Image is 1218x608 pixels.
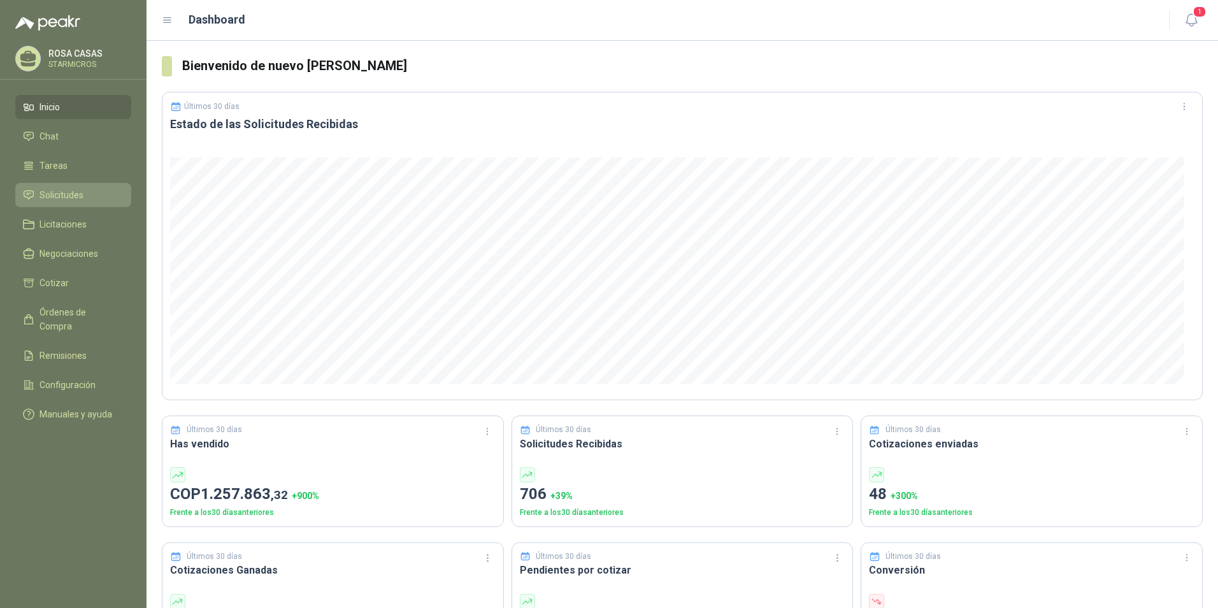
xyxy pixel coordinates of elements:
[885,424,941,436] p: Últimos 30 días
[869,482,1194,507] p: 48
[170,482,496,507] p: COP
[39,276,69,290] span: Cotizar
[39,407,112,421] span: Manuales y ayuda
[39,159,68,173] span: Tareas
[520,436,845,452] h3: Solicitudes Recibidas
[536,551,591,563] p: Últimos 30 días
[39,129,59,143] span: Chat
[39,378,96,392] span: Configuración
[39,100,60,114] span: Inicio
[520,482,845,507] p: 706
[15,124,131,148] a: Chat
[292,491,319,501] span: + 900 %
[15,95,131,119] a: Inicio
[170,117,1194,132] h3: Estado de las Solicitudes Recibidas
[184,102,240,111] p: Últimos 30 días
[869,562,1194,578] h3: Conversión
[15,300,131,338] a: Órdenes de Compra
[182,56,1203,76] h3: Bienvenido de nuevo [PERSON_NAME]
[885,551,941,563] p: Últimos 30 días
[869,507,1194,519] p: Frente a los 30 días anteriores
[891,491,918,501] span: + 300 %
[170,436,496,452] h3: Has vendido
[15,183,131,207] a: Solicitudes
[869,436,1194,452] h3: Cotizaciones enviadas
[189,11,245,29] h1: Dashboard
[1180,9,1203,32] button: 1
[48,61,128,68] p: STARMICROS
[15,212,131,236] a: Licitaciones
[520,562,845,578] h3: Pendientes por cotizar
[170,562,496,578] h3: Cotizaciones Ganadas
[520,507,845,519] p: Frente a los 30 días anteriores
[39,217,87,231] span: Licitaciones
[201,485,288,503] span: 1.257.863
[15,15,80,31] img: Logo peakr
[170,507,496,519] p: Frente a los 30 días anteriores
[550,491,573,501] span: + 39 %
[1193,6,1207,18] span: 1
[536,424,591,436] p: Últimos 30 días
[15,154,131,178] a: Tareas
[15,373,131,397] a: Configuración
[15,344,131,368] a: Remisiones
[271,488,288,502] span: ,32
[187,551,242,563] p: Últimos 30 días
[39,349,87,363] span: Remisiones
[48,49,128,58] p: ROSA CASAS
[39,188,83,202] span: Solicitudes
[15,242,131,266] a: Negociaciones
[15,402,131,426] a: Manuales y ayuda
[15,271,131,295] a: Cotizar
[187,424,242,436] p: Últimos 30 días
[39,305,119,333] span: Órdenes de Compra
[39,247,98,261] span: Negociaciones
